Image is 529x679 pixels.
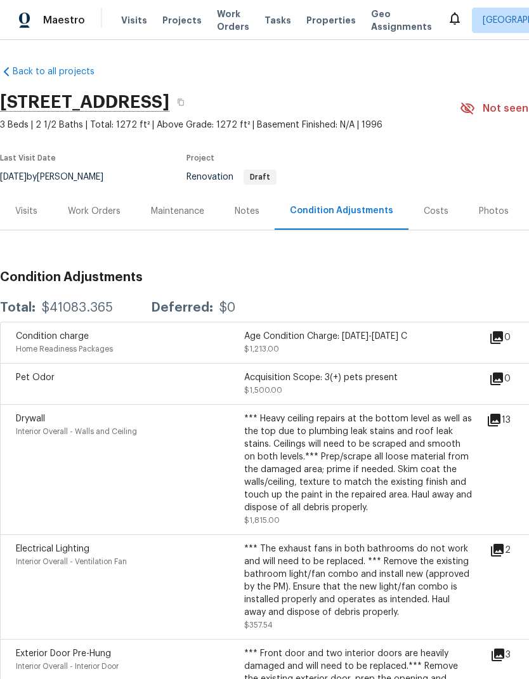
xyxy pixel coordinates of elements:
[217,8,249,33] span: Work Orders
[244,330,473,343] div: Age Condition Charge: [DATE]-[DATE] C
[16,663,119,670] span: Interior Overall - Interior Door
[121,14,147,27] span: Visits
[186,154,214,162] span: Project
[16,428,137,435] span: Interior Overall - Walls and Ceiling
[16,373,55,382] span: Pet Odor
[244,543,473,619] div: *** The exhaust fans in both bathrooms do not work and will need to be replaced. *** Remove the e...
[264,16,291,25] span: Tasks
[244,621,273,629] span: $357.54
[16,332,89,341] span: Condition charge
[43,14,85,27] span: Maestro
[15,205,37,218] div: Visits
[162,14,202,27] span: Projects
[151,301,213,314] div: Deferred:
[16,544,89,553] span: Electrical Lighting
[16,345,113,353] span: Home Readiness Packages
[235,205,259,218] div: Notes
[151,205,204,218] div: Maintenance
[219,301,235,314] div: $0
[16,414,45,423] span: Drywall
[424,205,448,218] div: Costs
[244,371,473,384] div: Acquisition Scope: 3(+) pets present
[169,91,192,114] button: Copy Address
[479,205,509,218] div: Photos
[68,205,121,218] div: Work Orders
[42,301,113,314] div: $41083.365
[244,386,282,394] span: $1,500.00
[244,345,279,353] span: $1,213.00
[244,412,473,514] div: *** Heavy ceiling repairs at the bottom level as well as the top due to plumbing leak stains and ...
[371,8,432,33] span: Geo Assignments
[290,204,393,217] div: Condition Adjustments
[16,558,127,565] span: Interior Overall - Ventilation Fan
[16,649,111,658] span: Exterior Door Pre-Hung
[186,173,277,181] span: Renovation
[244,517,280,524] span: $1,815.00
[306,14,356,27] span: Properties
[245,173,275,181] span: Draft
